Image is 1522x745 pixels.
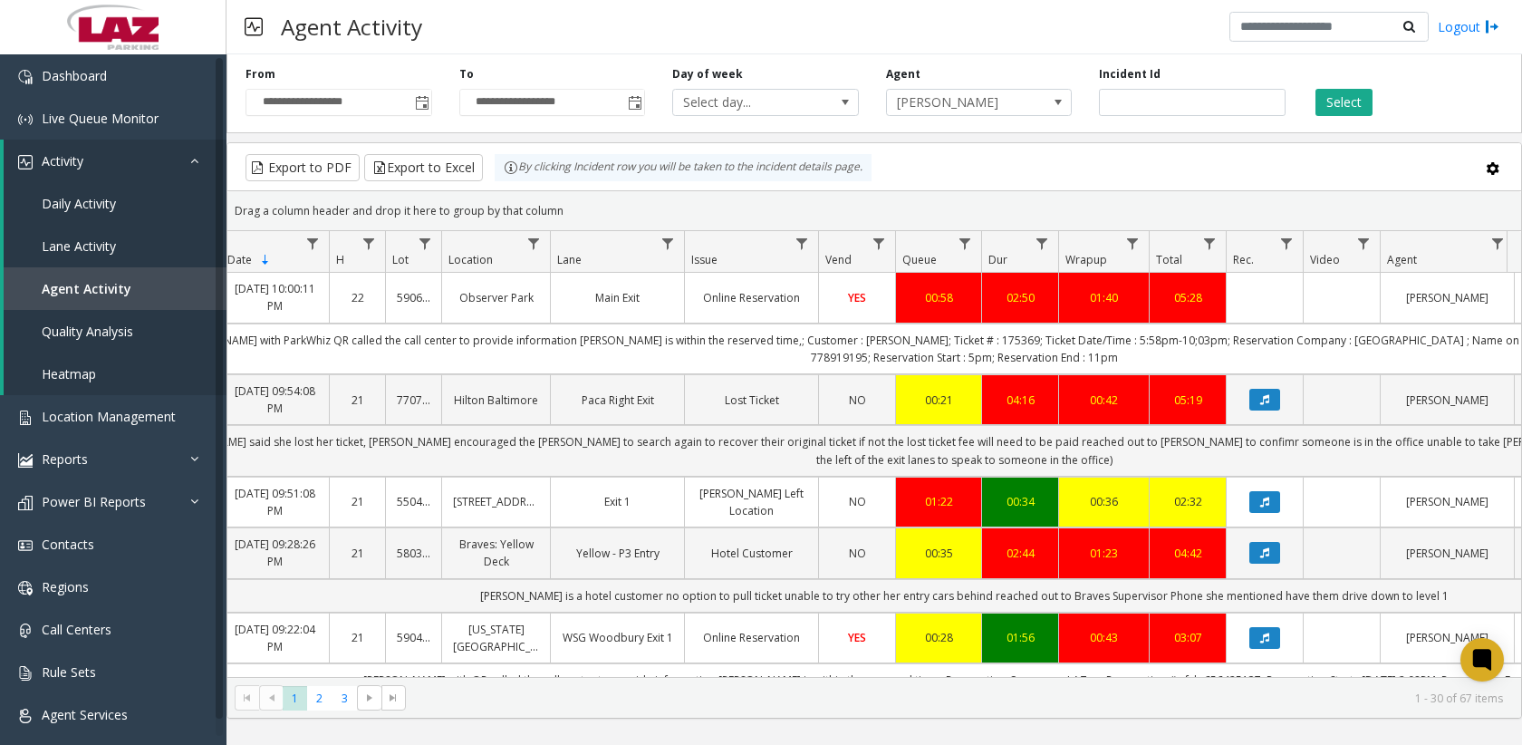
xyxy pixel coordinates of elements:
[42,67,107,84] span: Dashboard
[867,231,891,256] a: Vend Filter Menu
[232,485,318,519] a: [DATE] 09:51:08 PM
[42,365,96,382] span: Heatmap
[1161,545,1215,562] a: 04:42
[357,231,381,256] a: H Filter Menu
[656,231,680,256] a: Lane Filter Menu
[848,630,866,645] span: YES
[696,485,807,519] a: [PERSON_NAME] Left Location
[18,70,33,84] img: 'icon'
[495,154,872,181] div: By clicking Incident row you will be taken to the incident details page.
[453,493,539,510] a: [STREET_ADDRESS]
[227,195,1521,227] div: Drag a column header and drop it here to group by that column
[1070,392,1138,409] a: 00:42
[18,496,33,510] img: 'icon'
[1387,252,1417,267] span: Agent
[1392,493,1503,510] a: [PERSON_NAME]
[227,231,1521,677] div: Data table
[332,686,357,711] span: Page 3
[993,289,1047,306] div: 02:50
[42,110,159,127] span: Live Queue Monitor
[886,66,920,82] label: Agent
[1156,252,1182,267] span: Total
[907,629,970,646] div: 00:28
[902,252,937,267] span: Queue
[830,493,884,510] a: NO
[1161,392,1215,409] div: 05:19
[18,709,33,723] img: 'icon'
[907,545,970,562] a: 00:35
[18,155,33,169] img: 'icon'
[562,493,673,510] a: Exit 1
[341,629,374,646] a: 21
[1070,545,1138,562] div: 01:23
[1070,289,1138,306] div: 01:40
[672,66,743,82] label: Day of week
[830,289,884,306] a: YES
[42,195,116,212] span: Daily Activity
[953,231,978,256] a: Queue Filter Menu
[887,90,1035,115] span: [PERSON_NAME]
[1198,231,1222,256] a: Total Filter Menu
[907,289,970,306] a: 00:58
[392,252,409,267] span: Lot
[417,691,1503,706] kendo-pager-info: 1 - 30 of 67 items
[307,686,332,711] span: Page 2
[42,621,111,638] span: Call Centers
[18,581,33,595] img: 'icon'
[246,154,360,181] button: Export to PDF
[232,382,318,417] a: [DATE] 09:54:08 PM
[397,545,430,562] a: 580348
[42,408,176,425] span: Location Management
[696,629,807,646] a: Online Reservation
[825,252,852,267] span: Vend
[1392,392,1503,409] a: [PERSON_NAME]
[1070,629,1138,646] div: 00:43
[848,290,866,305] span: YES
[42,280,131,297] span: Agent Activity
[1352,231,1376,256] a: Video Filter Menu
[830,629,884,646] a: YES
[362,691,377,705] span: Go to the next page
[562,545,673,562] a: Yellow - P3 Entry
[696,545,807,562] a: Hotel Customer
[1161,493,1215,510] div: 02:32
[42,237,116,255] span: Lane Activity
[830,545,884,562] a: NO
[1161,289,1215,306] a: 05:28
[453,392,539,409] a: Hilton Baltimore
[42,706,128,723] span: Agent Services
[341,289,374,306] a: 22
[258,253,273,267] span: Sortable
[849,494,866,509] span: NO
[1161,629,1215,646] a: 03:07
[283,686,307,711] span: Page 1
[413,231,438,256] a: Lot Filter Menu
[397,289,430,306] a: 590652
[993,629,1047,646] div: 01:56
[1233,252,1254,267] span: Rec.
[42,323,133,340] span: Quality Analysis
[993,392,1047,409] a: 04:16
[357,685,381,711] span: Go to the next page
[849,392,866,408] span: NO
[696,289,807,306] a: Online Reservation
[1438,17,1499,36] a: Logout
[227,252,252,267] span: Date
[907,392,970,409] a: 00:21
[1065,252,1107,267] span: Wrapup
[830,392,884,409] a: NO
[1030,231,1055,256] a: Dur Filter Menu
[562,289,673,306] a: Main Exit
[341,545,374,562] a: 21
[336,252,344,267] span: H
[790,231,814,256] a: Issue Filter Menu
[4,225,226,267] a: Lane Activity
[18,112,33,127] img: 'icon'
[232,536,318,570] a: [DATE] 09:28:26 PM
[4,353,226,395] a: Heatmap
[624,90,644,115] span: Toggle popup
